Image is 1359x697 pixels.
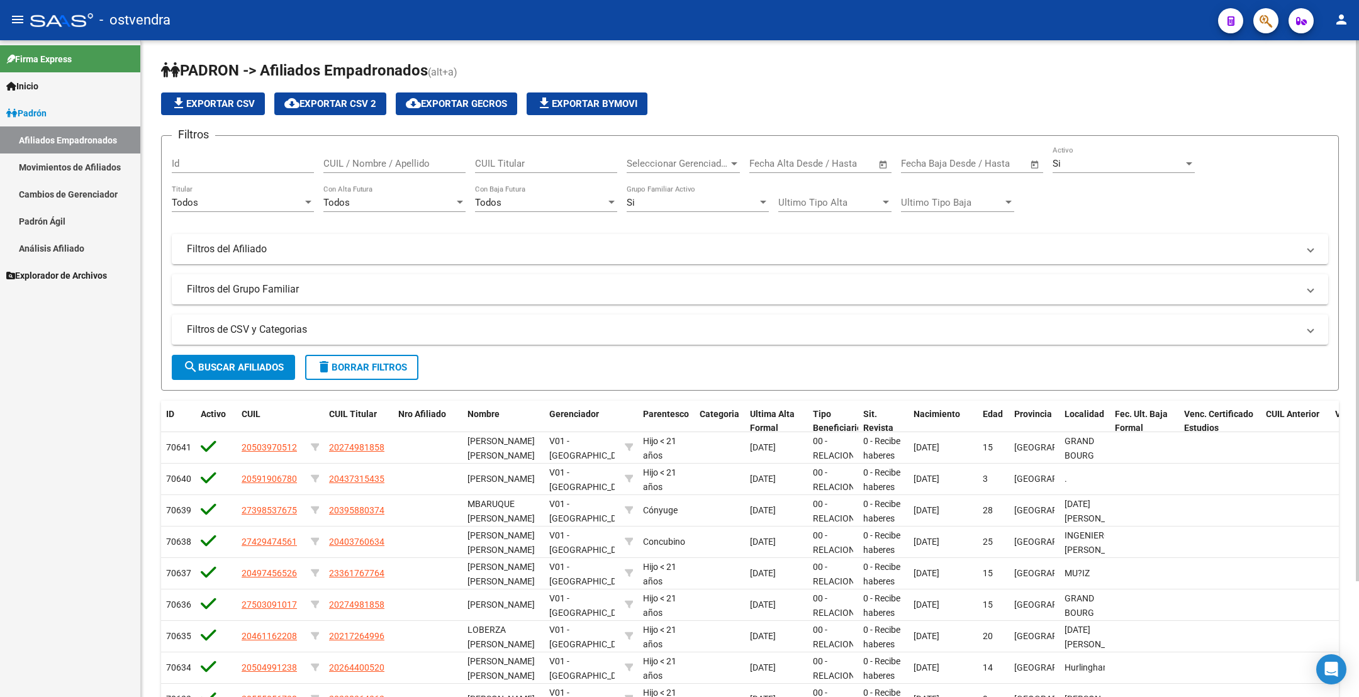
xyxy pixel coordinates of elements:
[1065,662,1110,672] span: Hurlingham
[812,158,873,169] input: Fecha fin
[428,66,457,78] span: (alt+a)
[643,409,689,419] span: Parentesco
[1065,474,1067,484] span: .
[171,96,186,111] mat-icon: file_download
[695,401,745,442] datatable-header-cell: Categoria
[627,158,729,169] span: Seleccionar Gerenciador
[914,662,939,672] span: [DATE]
[914,505,939,515] span: [DATE]
[6,106,47,120] span: Padrón
[643,593,676,618] span: Hijo < 21 años
[914,599,939,610] span: [DATE]
[1060,401,1110,442] datatable-header-cell: Localidad
[901,158,952,169] input: Fecha inicio
[467,625,535,649] span: LOBERZA [PERSON_NAME]
[627,197,635,208] span: Si
[242,474,297,484] span: 20591906780
[329,662,384,672] span: 20264400520
[1028,157,1043,172] button: Open calendar
[549,499,634,523] span: V01 - [GEOGRAPHIC_DATA]
[983,474,988,484] span: 3
[700,409,739,419] span: Categoria
[1065,568,1090,578] span: MU?IZ
[643,436,676,460] span: Hijo < 21 años
[813,409,862,433] span: Tipo Beneficiario
[183,359,198,374] mat-icon: search
[172,315,1328,345] mat-expansion-panel-header: Filtros de CSV y Categorias
[398,409,446,419] span: Nro Afiliado
[1014,599,1099,610] span: [GEOGRAPHIC_DATA]
[171,98,255,109] span: Exportar CSV
[1065,436,1094,460] span: GRAND BOURG
[863,625,915,664] span: 0 - Recibe haberes regularmente
[643,537,685,547] span: Concubino
[863,530,915,569] span: 0 - Recibe haberes regularmente
[983,409,1003,419] span: Edad
[549,409,599,419] span: Gerenciador
[813,625,871,677] span: 00 - RELACION DE DEPENDENCIA
[1014,631,1099,641] span: [GEOGRAPHIC_DATA]
[813,499,871,552] span: 00 - RELACION DE DEPENDENCIA
[242,442,297,452] span: 20503970512
[909,401,978,442] datatable-header-cell: Nacimiento
[983,537,993,547] span: 25
[161,62,428,79] span: PADRON -> Afiliados Empadronados
[1014,474,1099,484] span: [GEOGRAPHIC_DATA]
[750,598,803,612] div: [DATE]
[467,474,535,484] span: [PERSON_NAME]
[329,505,384,515] span: 20395880374
[172,197,198,208] span: Todos
[643,467,676,492] span: Hijo < 21 años
[467,499,535,523] span: MBARUQUE [PERSON_NAME]
[1014,568,1099,578] span: [GEOGRAPHIC_DATA]
[863,593,915,632] span: 0 - Recibe haberes regularmente
[329,537,384,547] span: 20403760634
[329,409,377,419] span: CUIL Titular
[813,562,871,615] span: 00 - RELACION DE DEPENDENCIA
[549,593,634,618] span: V01 - [GEOGRAPHIC_DATA]
[406,98,507,109] span: Exportar GECROS
[638,401,695,442] datatable-header-cell: Parentesco
[166,505,191,515] span: 70639
[963,158,1024,169] input: Fecha fin
[978,401,1009,442] datatable-header-cell: Edad
[750,503,803,518] div: [DATE]
[527,92,647,115] button: Exportar Bymovi
[983,505,993,515] span: 28
[467,599,535,610] span: [PERSON_NAME]
[305,355,418,380] button: Borrar Filtros
[1179,401,1261,442] datatable-header-cell: Venc. Certificado Estudios
[6,79,38,93] span: Inicio
[161,92,265,115] button: Exportar CSV
[983,631,993,641] span: 20
[813,436,871,489] span: 00 - RELACION DE DEPENDENCIA
[914,474,939,484] span: [DATE]
[329,474,384,484] span: 20437315435
[183,362,284,373] span: Buscar Afiliados
[161,401,196,442] datatable-header-cell: ID
[750,629,803,644] div: [DATE]
[983,442,993,452] span: 15
[544,401,620,442] datatable-header-cell: Gerenciador
[172,274,1328,304] mat-expansion-panel-header: Filtros del Grupo Familiar
[166,662,191,672] span: 70634
[750,661,803,675] div: [DATE]
[863,499,915,538] span: 0 - Recibe haberes regularmente
[166,474,191,484] span: 70640
[863,436,915,475] span: 0 - Recibe haberes regularmente
[187,242,1298,256] mat-panel-title: Filtros del Afiliado
[1014,537,1099,547] span: [GEOGRAPHIC_DATA]
[323,197,350,208] span: Todos
[549,467,634,492] span: V01 - [GEOGRAPHIC_DATA]
[1184,409,1253,433] span: Venc. Certificado Estudios
[10,12,25,27] mat-icon: menu
[172,126,215,143] h3: Filtros
[462,401,544,442] datatable-header-cell: Nombre
[983,662,993,672] span: 14
[1115,409,1168,433] span: Fec. Ult. Baja Formal
[1009,401,1060,442] datatable-header-cell: Provincia
[475,197,501,208] span: Todos
[284,96,299,111] mat-icon: cloud_download
[242,599,297,610] span: 27503091017
[172,355,295,380] button: Buscar Afiliados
